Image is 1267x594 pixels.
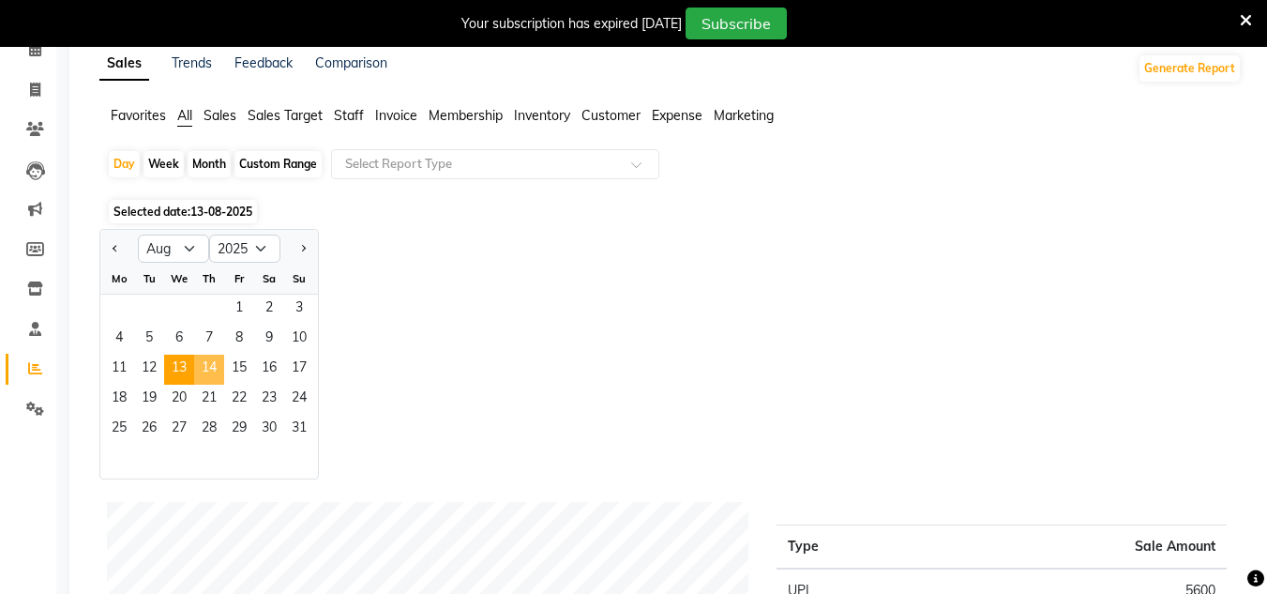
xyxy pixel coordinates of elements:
[104,385,134,415] span: 18
[104,415,134,445] div: Monday, August 25, 2025
[248,107,323,124] span: Sales Target
[284,325,314,355] div: Sunday, August 10, 2025
[134,355,164,385] div: Tuesday, August 12, 2025
[284,415,314,445] div: Sunday, August 31, 2025
[224,355,254,385] span: 15
[429,107,503,124] span: Membership
[254,415,284,445] span: 30
[134,355,164,385] span: 12
[104,355,134,385] span: 11
[194,385,224,415] span: 21
[164,264,194,294] div: We
[143,151,184,177] div: Week
[109,151,140,177] div: Day
[714,107,774,124] span: Marketing
[194,325,224,355] div: Thursday, August 7, 2025
[224,264,254,294] div: Fr
[652,107,702,124] span: Expense
[194,325,224,355] span: 7
[138,235,209,263] select: Select month
[284,385,314,415] div: Sunday, August 24, 2025
[284,295,314,325] div: Sunday, August 3, 2025
[108,234,123,264] button: Previous month
[190,205,252,219] span: 13-08-2025
[172,54,212,71] a: Trends
[111,107,166,124] span: Favorites
[134,385,164,415] span: 19
[224,385,254,415] span: 22
[134,325,164,355] div: Tuesday, August 5, 2025
[254,355,284,385] div: Saturday, August 16, 2025
[104,415,134,445] span: 25
[254,415,284,445] div: Saturday, August 30, 2025
[164,325,194,355] span: 6
[134,325,164,355] span: 5
[284,355,314,385] span: 17
[194,385,224,415] div: Thursday, August 21, 2025
[224,325,254,355] div: Friday, August 8, 2025
[224,295,254,325] div: Friday, August 1, 2025
[194,355,224,385] div: Thursday, August 14, 2025
[104,264,134,294] div: Mo
[164,415,194,445] span: 27
[224,325,254,355] span: 8
[224,415,254,445] div: Friday, August 29, 2025
[164,385,194,415] span: 20
[134,415,164,445] span: 26
[284,264,314,294] div: Su
[99,47,149,81] a: Sales
[943,525,1227,570] th: Sale Amount
[375,107,417,124] span: Invoice
[204,107,236,124] span: Sales
[777,525,943,570] th: Type
[284,295,314,325] span: 3
[177,107,192,124] span: All
[104,385,134,415] div: Monday, August 18, 2025
[315,54,387,71] a: Comparison
[224,295,254,325] span: 1
[284,355,314,385] div: Sunday, August 17, 2025
[224,385,254,415] div: Friday, August 22, 2025
[164,355,194,385] span: 13
[254,295,284,325] div: Saturday, August 2, 2025
[254,264,284,294] div: Sa
[234,151,322,177] div: Custom Range
[224,415,254,445] span: 29
[164,385,194,415] div: Wednesday, August 20, 2025
[194,264,224,294] div: Th
[209,235,280,263] select: Select year
[134,264,164,294] div: Tu
[164,325,194,355] div: Wednesday, August 6, 2025
[295,234,310,264] button: Next month
[581,107,641,124] span: Customer
[194,415,224,445] div: Thursday, August 28, 2025
[254,385,284,415] span: 23
[104,355,134,385] div: Monday, August 11, 2025
[334,107,364,124] span: Staff
[1139,55,1240,82] button: Generate Report
[686,8,787,39] button: Subscribe
[164,415,194,445] div: Wednesday, August 27, 2025
[514,107,570,124] span: Inventory
[254,325,284,355] div: Saturday, August 9, 2025
[104,325,134,355] div: Monday, August 4, 2025
[254,355,284,385] span: 16
[284,385,314,415] span: 24
[188,151,231,177] div: Month
[194,415,224,445] span: 28
[254,385,284,415] div: Saturday, August 23, 2025
[104,325,134,355] span: 4
[224,355,254,385] div: Friday, August 15, 2025
[254,295,284,325] span: 2
[134,385,164,415] div: Tuesday, August 19, 2025
[284,415,314,445] span: 31
[234,54,293,71] a: Feedback
[134,415,164,445] div: Tuesday, August 26, 2025
[284,325,314,355] span: 10
[164,355,194,385] div: Wednesday, August 13, 2025
[194,355,224,385] span: 14
[461,14,682,34] div: Your subscription has expired [DATE]
[109,200,257,223] span: Selected date:
[254,325,284,355] span: 9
